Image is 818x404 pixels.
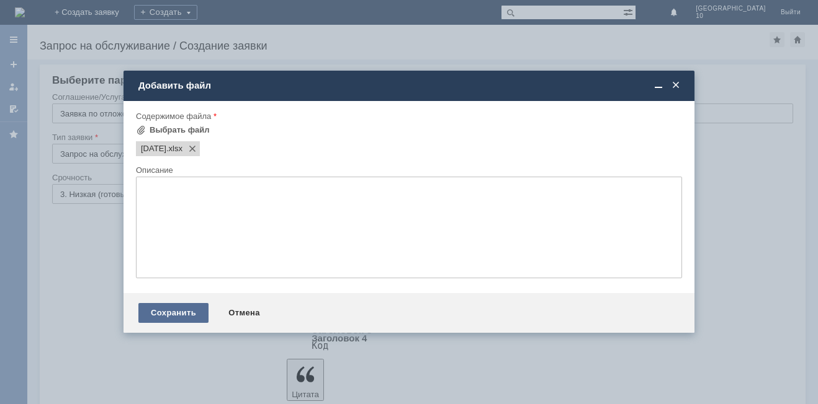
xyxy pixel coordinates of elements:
span: Закрыть [670,80,682,91]
span: 26.09.2025.xlsx [141,144,166,154]
div: Содержимое файла [136,112,680,120]
div: цыган [PERSON_NAME]/ Добрый вечер ! Прошу удалить чеки во вложении [5,5,181,25]
div: Выбрать файл [150,125,210,135]
span: 26.09.2025.xlsx [166,144,182,154]
span: Свернуть (Ctrl + M) [652,80,665,91]
div: Описание [136,166,680,174]
div: Добавить файл [138,80,682,91]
